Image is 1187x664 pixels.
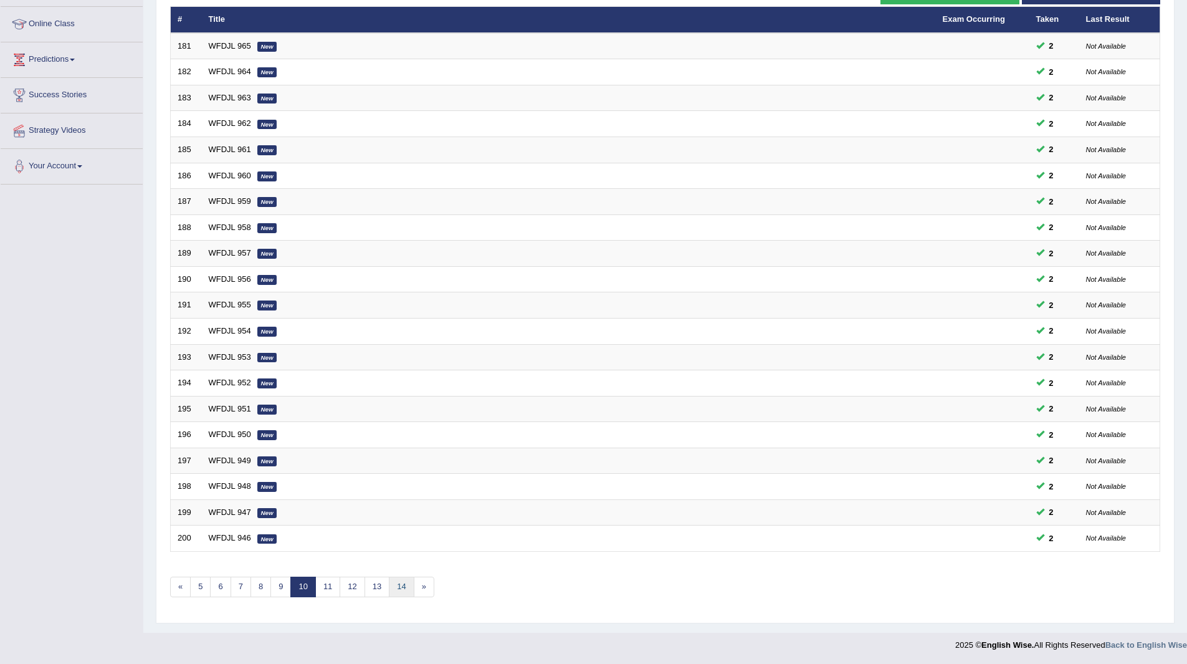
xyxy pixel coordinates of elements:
span: You can still take this question [1044,506,1059,519]
a: WFDJL 964 [209,67,251,76]
a: WFDJL 956 [209,274,251,284]
td: 198 [171,474,202,500]
span: You can still take this question [1044,195,1059,208]
span: You can still take this question [1044,117,1059,130]
em: New [257,430,277,440]
em: New [257,327,277,337]
a: WFDJL 955 [209,300,251,309]
td: 188 [171,214,202,241]
th: Last Result [1079,7,1160,33]
a: 10 [290,577,315,597]
a: 9 [270,577,291,597]
a: 11 [315,577,340,597]
a: WFDJL 946 [209,533,251,542]
a: Exam Occurring [943,14,1005,24]
em: New [257,353,277,363]
small: Not Available [1086,94,1126,102]
em: New [257,67,277,77]
a: Back to English Wise [1105,640,1187,650]
span: You can still take this question [1044,428,1059,441]
a: WFDJL 951 [209,404,251,413]
em: New [257,508,277,518]
a: Online Class [1,7,143,38]
small: Not Available [1086,354,1126,361]
small: Not Available [1086,509,1126,516]
small: Not Available [1086,224,1126,231]
small: Not Available [1086,301,1126,309]
th: Title [202,7,936,33]
td: 184 [171,111,202,137]
em: New [257,275,277,285]
a: Strategy Videos [1,113,143,145]
td: 193 [171,344,202,370]
a: WFDJL 947 [209,508,251,517]
td: 196 [171,422,202,448]
span: You can still take this question [1044,324,1059,337]
small: Not Available [1086,379,1126,387]
a: Your Account [1,149,143,180]
em: New [257,456,277,466]
em: New [257,249,277,259]
td: 186 [171,163,202,189]
td: 194 [171,370,202,397]
em: New [257,223,277,233]
td: 190 [171,266,202,292]
span: You can still take this question [1044,532,1059,545]
a: WFDJL 952 [209,378,251,387]
a: « [170,577,191,597]
td: 182 [171,59,202,85]
td: 195 [171,396,202,422]
a: WFDJL 958 [209,223,251,232]
a: WFDJL 957 [209,248,251,257]
a: WFDJL 962 [209,118,251,128]
small: Not Available [1086,405,1126,413]
th: # [171,7,202,33]
td: 192 [171,318,202,344]
td: 187 [171,189,202,215]
a: WFDJL 948 [209,481,251,491]
span: You can still take this question [1044,169,1059,182]
td: 183 [171,85,202,111]
a: WFDJL 965 [209,41,251,51]
em: New [257,405,277,415]
em: New [257,197,277,207]
em: New [257,120,277,130]
a: WFDJL 960 [209,171,251,180]
small: Not Available [1086,534,1126,542]
em: New [257,378,277,388]
span: You can still take this question [1044,377,1059,390]
small: Not Available [1086,68,1126,75]
em: New [257,94,277,103]
td: 185 [171,137,202,163]
a: WFDJL 949 [209,456,251,465]
small: Not Available [1086,327,1126,335]
td: 189 [171,241,202,267]
th: Taken [1029,7,1079,33]
em: New [257,42,277,52]
small: Not Available [1086,172,1126,180]
strong: English Wise. [981,640,1034,650]
em: New [257,145,277,155]
a: 8 [250,577,271,597]
span: You can still take this question [1044,143,1059,156]
a: 6 [210,577,231,597]
a: 14 [389,577,414,597]
a: » [414,577,434,597]
div: 2025 © All Rights Reserved [955,633,1187,651]
span: You can still take this question [1044,480,1059,493]
td: 197 [171,448,202,474]
span: You can still take this question [1044,402,1059,415]
a: WFDJL 961 [209,145,251,154]
td: 181 [171,33,202,59]
small: Not Available [1086,120,1126,127]
small: Not Available [1086,42,1126,50]
a: Success Stories [1,78,143,109]
a: WFDJL 963 [209,93,251,102]
a: Predictions [1,42,143,74]
a: 13 [365,577,389,597]
span: You can still take this question [1044,247,1059,260]
small: Not Available [1086,483,1126,490]
small: Not Available [1086,276,1126,283]
span: You can still take this question [1044,221,1059,234]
